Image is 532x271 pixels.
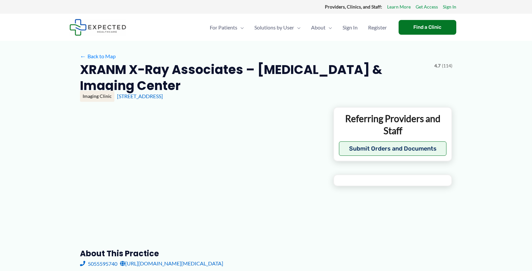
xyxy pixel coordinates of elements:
[434,62,441,70] span: 4.7
[237,16,244,39] span: Menu Toggle
[443,3,456,11] a: Sign In
[205,16,249,39] a: For PatientsMenu Toggle
[442,62,452,70] span: (114)
[80,51,116,61] a: ←Back to Map
[363,16,392,39] a: Register
[387,3,411,11] a: Learn More
[311,16,325,39] span: About
[80,62,429,94] h2: XRANM X-Ray Associates – [MEDICAL_DATA] & Imaging Center
[80,248,323,259] h3: About this practice
[294,16,301,39] span: Menu Toggle
[210,16,237,39] span: For Patients
[80,91,114,102] div: Imaging Clinic
[80,259,117,268] a: 5055595740
[69,19,126,36] img: Expected Healthcare Logo - side, dark font, small
[254,16,294,39] span: Solutions by User
[80,53,86,59] span: ←
[339,113,447,136] p: Referring Providers and Staff
[117,93,163,99] a: [STREET_ADDRESS]
[249,16,306,39] a: Solutions by UserMenu Toggle
[325,16,332,39] span: Menu Toggle
[306,16,337,39] a: AboutMenu Toggle
[399,20,456,35] a: Find a Clinic
[325,4,382,9] strong: Providers, Clinics, and Staff:
[416,3,438,11] a: Get Access
[368,16,387,39] span: Register
[120,259,223,268] a: [URL][DOMAIN_NAME][MEDICAL_DATA]
[343,16,358,39] span: Sign In
[337,16,363,39] a: Sign In
[339,141,447,156] button: Submit Orders and Documents
[205,16,392,39] nav: Primary Site Navigation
